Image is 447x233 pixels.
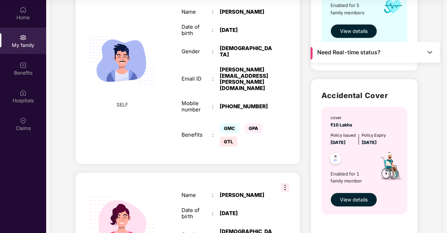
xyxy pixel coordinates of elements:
[212,27,220,33] div: :
[212,9,220,15] div: :
[20,34,27,41] img: svg+xml;base64,PHN2ZyB3aWR0aD0iMjAiIGhlaWdodD0iMjAiIHZpZXdCb3g9IjAgMCAyMCAyMCIgZmlsbD0ibm9uZSIgeG...
[212,76,220,82] div: :
[340,27,368,35] span: View details
[220,67,273,91] div: [PERSON_NAME][EMAIL_ADDRESS][PERSON_NAME][DOMAIN_NAME]
[220,192,273,198] div: [PERSON_NAME]
[331,170,371,185] span: Enabled for 1 family member
[220,137,237,146] span: GTL
[182,24,212,36] div: Date of birth
[220,45,273,58] div: [DEMOGRAPHIC_DATA]
[331,132,356,138] div: Policy issued
[20,89,27,96] img: svg+xml;base64,PHN2ZyBpZD0iSG9zcGl0YWxzIiB4bWxucz0iaHR0cDovL3d3dy53My5vcmcvMjAwMC9zdmciIHdpZHRoPS...
[220,27,273,33] div: [DATE]
[327,151,344,168] img: svg+xml;base64,PHN2ZyB4bWxucz0iaHR0cDovL3d3dy53My5vcmcvMjAwMC9zdmciIHdpZHRoPSI0OC45NDMiIGhlaWdodD...
[81,20,162,101] img: svg+xml;base64,PHN2ZyB4bWxucz0iaHR0cDovL3d3dy53My5vcmcvMjAwMC9zdmciIHdpZHRoPSIyMjQiIGhlaWdodD0iMT...
[182,100,212,113] div: Mobile number
[182,9,212,15] div: Name
[212,103,220,110] div: :
[362,140,377,145] span: [DATE]
[244,123,262,133] span: GPA
[220,123,239,133] span: GMC
[20,6,27,13] img: svg+xml;base64,PHN2ZyBpZD0iSG9tZSIgeG1sbnM9Imh0dHA6Ly93d3cudzMub3JnLzIwMDAvc3ZnIiB3aWR0aD0iMjAiIG...
[116,101,128,109] span: SELF
[331,193,377,207] button: View details
[331,115,354,121] div: cover
[371,146,410,189] img: icon
[20,62,27,69] img: svg+xml;base64,PHN2ZyBpZD0iQmVuZWZpdHMiIHhtbG5zPSJodHRwOi8vd3d3LnczLm9yZy8yMDAwL3N2ZyIgd2lkdGg9Ij...
[182,132,212,138] div: Benefits
[182,76,212,82] div: Email ID
[212,132,220,138] div: :
[182,48,212,55] div: Gender
[20,117,27,124] img: svg+xml;base64,PHN2ZyBpZD0iQ2xhaW0iIHhtbG5zPSJodHRwOi8vd3d3LnczLm9yZy8yMDAwL3N2ZyIgd2lkdGg9IjIwIi...
[317,49,381,56] span: Need Real-time status?
[331,140,346,145] span: [DATE]
[426,49,433,56] img: Toggle Icon
[362,132,386,138] div: Policy Expiry
[331,24,377,38] button: View details
[220,210,273,217] div: [DATE]
[220,103,273,110] div: [PHONE_NUMBER]
[182,207,212,220] div: Date of birth
[321,90,407,101] h2: Accidental Cover
[340,196,368,204] span: View details
[331,2,371,16] span: Enabled for 5 family members
[182,192,212,198] div: Name
[331,122,354,128] span: ₹10 Lakhs
[212,210,220,217] div: :
[212,48,220,55] div: :
[281,183,289,192] img: svg+xml;base64,PHN2ZyB3aWR0aD0iMzIiIGhlaWdodD0iMzIiIHZpZXdCb3g9IjAgMCAzMiAzMiIgZmlsbD0ibm9uZSIgeG...
[220,9,273,15] div: [PERSON_NAME]
[212,192,220,198] div: :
